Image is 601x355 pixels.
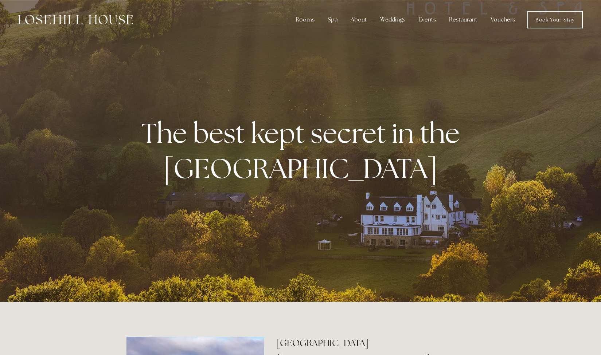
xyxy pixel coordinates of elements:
[290,12,320,27] div: Rooms
[413,12,442,27] div: Events
[527,11,583,28] a: Book Your Stay
[345,12,373,27] div: About
[374,12,411,27] div: Weddings
[322,12,343,27] div: Spa
[277,337,475,350] h2: [GEOGRAPHIC_DATA]
[443,12,483,27] div: Restaurant
[18,15,133,24] img: Losehill House
[141,115,465,186] strong: The best kept secret in the [GEOGRAPHIC_DATA]
[485,12,521,27] a: Vouchers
